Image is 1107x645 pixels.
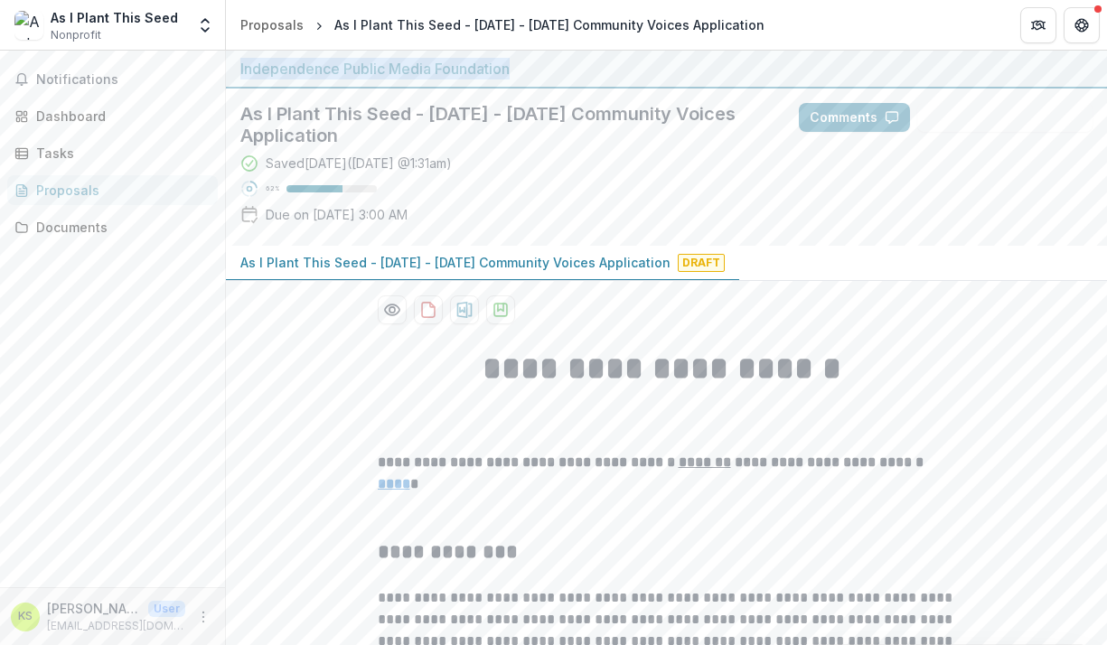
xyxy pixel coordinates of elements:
button: Open entity switcher [192,7,218,43]
a: Proposals [233,12,311,38]
div: Documents [36,218,203,237]
a: Dashboard [7,101,218,131]
nav: breadcrumb [233,12,772,38]
a: Proposals [7,175,218,205]
span: Draft [678,254,725,272]
button: Preview 3958c848-f9d5-414c-9f9f-2465480918c9-0.pdf [378,295,407,324]
h2: As I Plant This Seed - [DATE] - [DATE] Community Voices Application [240,103,770,146]
p: [PERSON_NAME] [47,599,141,618]
p: Due on [DATE] 3:00 AM [266,205,408,224]
button: download-proposal [450,295,479,324]
button: Partners [1020,7,1056,43]
p: As I Plant This Seed - [DATE] - [DATE] Community Voices Application [240,253,671,272]
button: More [192,606,214,628]
p: 62 % [266,182,279,195]
div: Proposals [240,15,304,34]
div: Kwadir Scott [18,611,33,622]
div: Dashboard [36,107,203,126]
img: As I Plant This Seed [14,11,43,40]
div: Saved [DATE] ( [DATE] @ 1:31am ) [266,154,452,173]
button: download-proposal [486,295,515,324]
div: As I Plant This Seed - [DATE] - [DATE] Community Voices Application [334,15,765,34]
button: Answer Suggestions [917,103,1093,132]
div: Independence Public Media Foundation [240,58,1093,79]
p: User [148,601,185,617]
p: [EMAIL_ADDRESS][DOMAIN_NAME] [47,618,185,634]
button: Comments [799,103,910,132]
span: Notifications [36,72,211,88]
a: Tasks [7,138,218,168]
div: As I Plant This Seed [51,8,178,27]
button: Get Help [1064,7,1100,43]
button: download-proposal [414,295,443,324]
span: Nonprofit [51,27,101,43]
div: Proposals [36,181,203,200]
div: Tasks [36,144,203,163]
a: Documents [7,212,218,242]
button: Notifications [7,65,218,94]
